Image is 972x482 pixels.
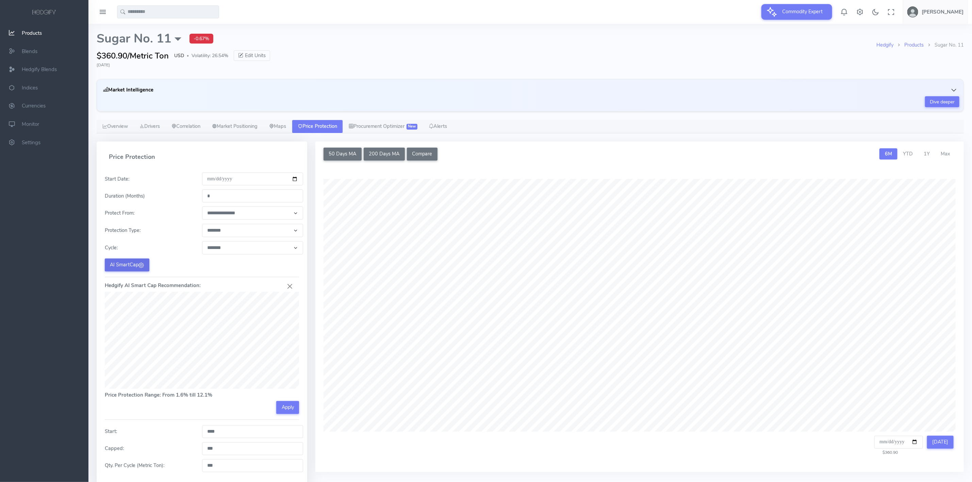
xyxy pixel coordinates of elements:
[97,120,134,133] a: Overview
[101,445,128,452] label: Capped:
[876,41,893,48] a: Hedgify
[187,54,189,57] span: ●
[407,124,417,129] span: New
[202,206,303,220] select: Default select example
[31,9,57,16] img: logo
[885,150,892,157] span: 6M
[101,83,959,96] button: <br>Market Insights created at:<br> 2025-08-30 04:55:33<br>Drivers created at:<br> 2025-08-30 04:...
[22,103,46,110] span: Currencies
[423,120,453,133] a: Alerts
[904,41,924,48] a: Products
[924,41,964,49] li: Sugar No. 11
[343,120,423,133] a: Procurement Optimizer
[101,244,122,252] label: Cycle:
[761,8,832,15] a: Commodity Expert
[276,401,299,414] button: Apply
[324,148,362,161] button: 50 Days MA
[97,32,181,46] span: Sugar No. 11
[874,450,898,455] span: $360.90
[174,52,184,59] span: USD
[101,283,286,288] h5: Hedgify AI Smart Cap Recommendation:
[925,96,959,107] a: Dive deeper
[922,9,963,15] h5: [PERSON_NAME]
[101,148,303,167] h4: Price Protection
[292,120,343,133] a: Price Protection
[101,193,149,200] label: Duration (Months)
[924,150,930,157] span: 1Y
[778,4,827,19] span: Commodity Expert
[97,50,169,62] span: $360.90/Metric Ton
[22,66,57,73] span: Hedgify Blends
[134,120,166,133] a: Drivers
[874,436,923,449] input: Select a date to view the price
[190,34,213,44] span: -0.67%
[101,227,145,234] label: Protection Type:
[22,121,39,128] span: Monitor
[97,62,964,68] div: [DATE]
[192,52,228,59] span: Volatility: 26.54%
[927,436,954,449] button: [DATE]
[364,148,405,161] button: 200 Days MA
[22,48,37,55] span: Blends
[407,148,438,161] button: Compare
[22,84,38,91] span: Indices
[263,120,292,133] a: Maps
[105,392,299,398] h5: Price Protection Range: From 1.6% till 12.1%
[22,139,40,146] span: Settings
[206,120,263,133] a: Market Positioning
[941,150,950,157] span: Max
[103,86,108,93] i: <br>Market Insights created at:<br> 2025-08-30 04:55:33<br>Drivers created at:<br> 2025-08-30 04:...
[101,428,121,435] label: Start:
[286,283,294,290] button: Close
[761,4,832,20] button: Commodity Expert
[234,50,270,61] button: Edit Units
[101,176,133,183] label: Start Date:
[202,241,303,254] select: Default select example
[22,30,42,36] span: Products
[101,462,168,469] label: Qty. Per Cycle (Metric Ton):
[101,210,138,217] label: Protect From:
[903,150,913,157] span: YTD
[103,87,153,93] h5: Market Intelligence
[166,120,206,133] a: Correlation
[105,259,149,271] button: AI SmartCap
[907,6,918,17] img: user-image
